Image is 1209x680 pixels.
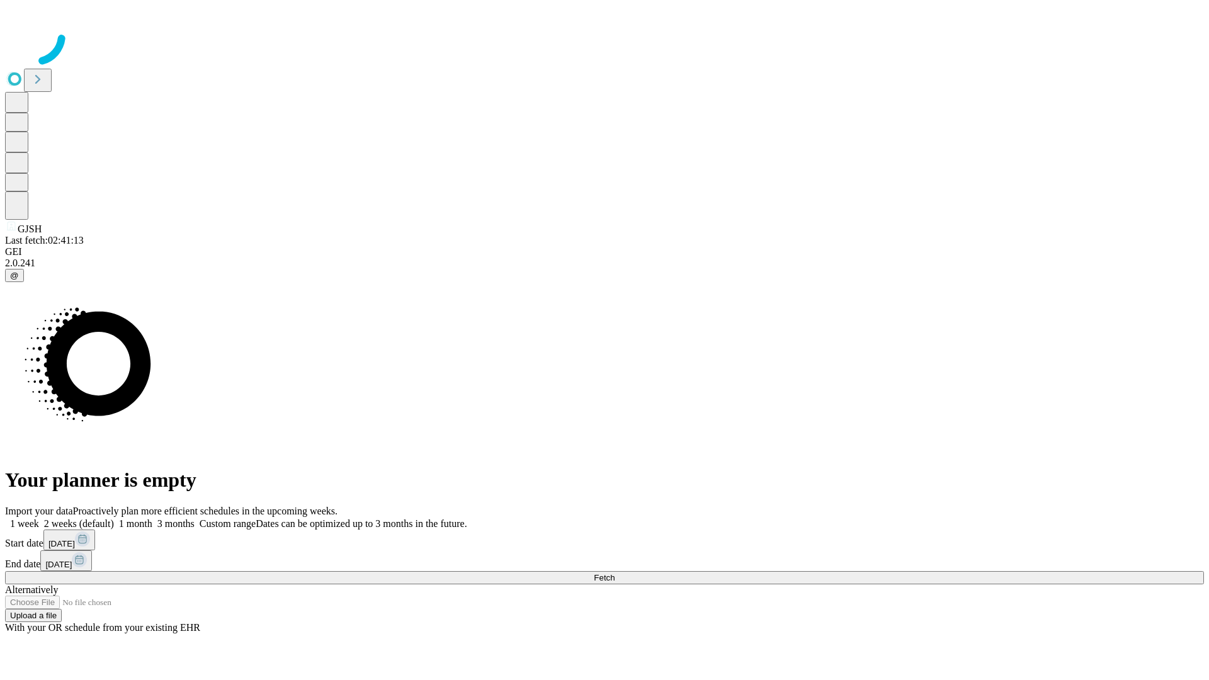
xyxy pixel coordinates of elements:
[5,571,1204,584] button: Fetch
[5,622,200,633] span: With your OR schedule from your existing EHR
[5,584,58,595] span: Alternatively
[5,269,24,282] button: @
[5,609,62,622] button: Upload a file
[10,518,39,529] span: 1 week
[157,518,195,529] span: 3 months
[5,550,1204,571] div: End date
[40,550,92,571] button: [DATE]
[18,224,42,234] span: GJSH
[594,573,615,582] span: Fetch
[5,246,1204,258] div: GEI
[119,518,152,529] span: 1 month
[43,530,95,550] button: [DATE]
[73,506,338,516] span: Proactively plan more efficient schedules in the upcoming weeks.
[200,518,256,529] span: Custom range
[5,506,73,516] span: Import your data
[5,258,1204,269] div: 2.0.241
[10,271,19,280] span: @
[5,468,1204,492] h1: Your planner is empty
[256,518,467,529] span: Dates can be optimized up to 3 months in the future.
[44,518,114,529] span: 2 weeks (default)
[5,530,1204,550] div: Start date
[5,235,84,246] span: Last fetch: 02:41:13
[45,560,72,569] span: [DATE]
[48,539,75,548] span: [DATE]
